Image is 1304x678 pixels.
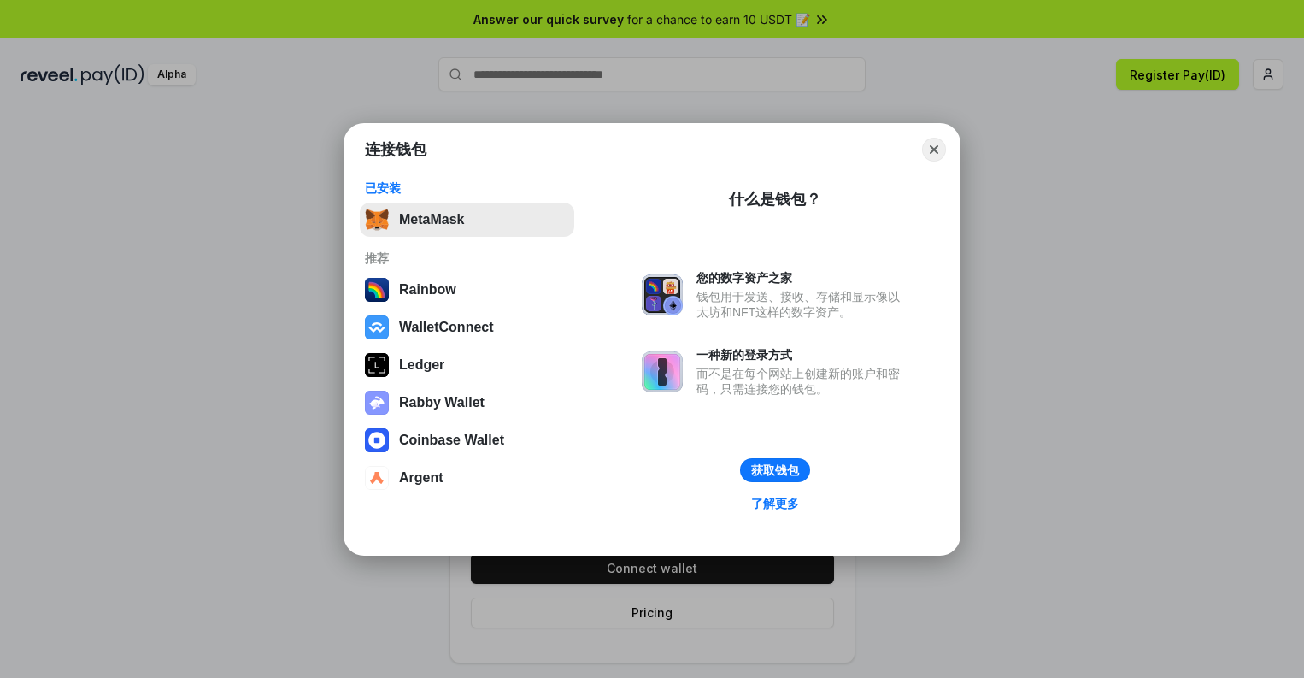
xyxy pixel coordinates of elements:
div: 一种新的登录方式 [696,347,908,363]
div: Ledger [399,357,444,373]
button: MetaMask [360,203,574,237]
button: Rainbow [360,273,574,307]
img: svg+xml,%3Csvg%20width%3D%2228%22%20height%3D%2228%22%20viewBox%3D%220%200%2028%2028%22%20fill%3D... [365,466,389,490]
div: 您的数字资产之家 [696,270,908,286]
img: svg+xml,%3Csvg%20fill%3D%22none%22%20height%3D%2233%22%20viewBox%3D%220%200%2035%2033%22%20width%... [365,208,389,232]
img: svg+xml,%3Csvg%20width%3D%22120%22%20height%3D%22120%22%20viewBox%3D%220%200%20120%20120%22%20fil... [365,278,389,302]
div: 推荐 [365,251,569,266]
img: svg+xml,%3Csvg%20xmlns%3D%22http%3A%2F%2Fwww.w3.org%2F2000%2Fsvg%22%20width%3D%2228%22%20height%3... [365,353,389,377]
div: Argent [399,470,443,486]
div: 了解更多 [751,496,799,511]
div: MetaMask [399,212,464,227]
button: Rabby Wallet [360,386,574,420]
div: Rabby Wallet [399,395,485,410]
img: svg+xml,%3Csvg%20xmlns%3D%22http%3A%2F%2Fwww.w3.org%2F2000%2Fsvg%22%20fill%3D%22none%22%20viewBox... [642,351,683,392]
button: WalletConnect [360,310,574,345]
div: 而不是在每个网站上创建新的账户和密码，只需连接您的钱包。 [696,366,908,397]
div: 获取钱包 [751,463,799,478]
img: svg+xml,%3Csvg%20width%3D%2228%22%20height%3D%2228%22%20viewBox%3D%220%200%2028%2028%22%20fill%3D... [365,428,389,452]
button: 获取钱包 [740,458,810,482]
img: svg+xml,%3Csvg%20width%3D%2228%22%20height%3D%2228%22%20viewBox%3D%220%200%2028%2028%22%20fill%3D... [365,315,389,339]
div: 什么是钱包？ [729,189,821,209]
button: Argent [360,461,574,495]
button: Close [922,138,946,162]
div: Rainbow [399,282,456,298]
img: svg+xml,%3Csvg%20xmlns%3D%22http%3A%2F%2Fwww.w3.org%2F2000%2Fsvg%22%20fill%3D%22none%22%20viewBox... [365,391,389,415]
div: WalletConnect [399,320,494,335]
button: Ledger [360,348,574,382]
button: Coinbase Wallet [360,423,574,457]
a: 了解更多 [741,492,809,515]
div: 钱包用于发送、接收、存储和显示像以太坊和NFT这样的数字资产。 [696,289,908,320]
h1: 连接钱包 [365,139,426,160]
div: Coinbase Wallet [399,433,504,448]
img: svg+xml,%3Csvg%20xmlns%3D%22http%3A%2F%2Fwww.w3.org%2F2000%2Fsvg%22%20fill%3D%22none%22%20viewBox... [642,274,683,315]
div: 已安装 [365,180,569,196]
